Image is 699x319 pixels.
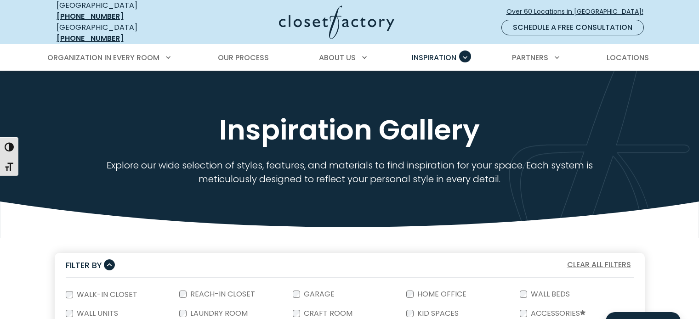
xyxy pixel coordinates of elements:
[300,291,336,298] label: Garage
[414,291,468,298] label: Home Office
[66,258,115,272] button: Filter By
[57,22,190,44] div: [GEOGRAPHIC_DATA]
[564,259,634,271] button: Clear All Filters
[47,52,159,63] span: Organization in Every Room
[300,310,354,317] label: Craft Room
[414,310,460,317] label: Kid Spaces
[41,45,659,71] nav: Primary Menu
[412,52,456,63] span: Inspiration
[187,310,250,317] label: Laundry Room
[512,52,548,63] span: Partners
[607,52,649,63] span: Locations
[57,11,124,22] a: [PHONE_NUMBER]
[218,52,269,63] span: Our Process
[73,310,120,317] label: Wall Units
[527,291,572,298] label: Wall Beds
[73,291,139,298] label: Walk-In Closet
[55,112,645,147] h1: Inspiration Gallery
[57,33,124,44] a: [PHONE_NUMBER]
[527,310,587,318] label: Accessories
[187,291,257,298] label: Reach-In Closet
[501,20,644,35] a: Schedule a Free Consultation
[506,4,651,20] a: Over 60 Locations in [GEOGRAPHIC_DATA]!
[80,158,619,186] p: Explore our wide selection of styles, features, and materials to find inspiration for your space....
[319,52,356,63] span: About Us
[506,7,651,17] span: Over 60 Locations in [GEOGRAPHIC_DATA]!
[279,6,394,39] img: Closet Factory Logo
